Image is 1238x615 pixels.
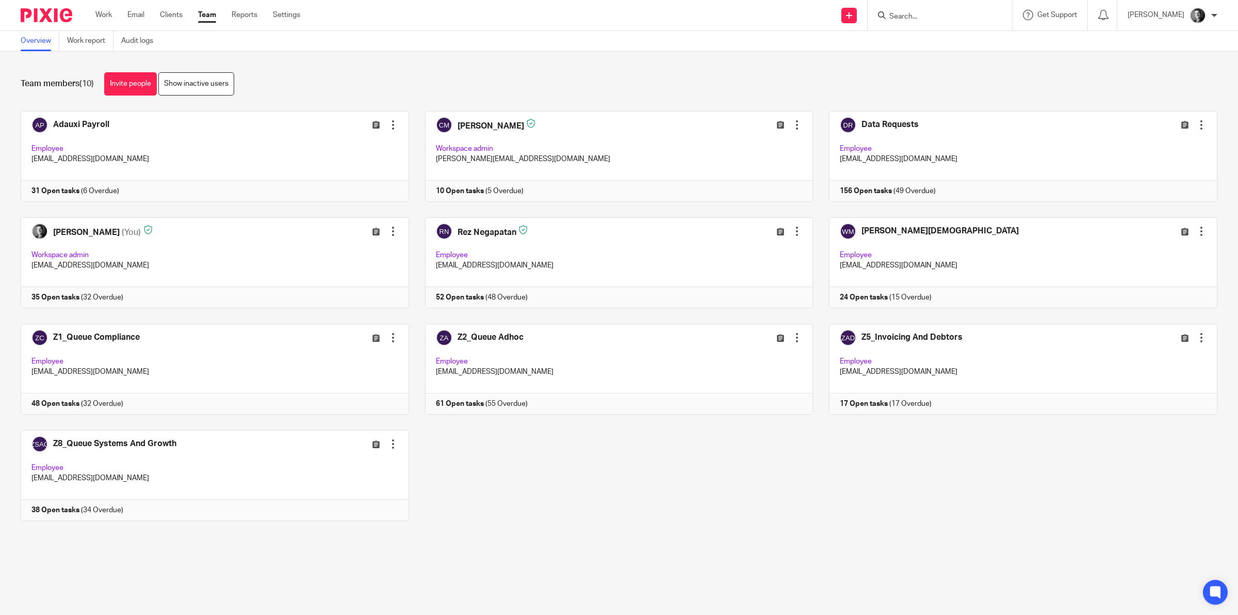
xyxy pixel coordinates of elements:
[1190,7,1206,24] img: DSC_9061-3.jpg
[160,10,183,20] a: Clients
[67,31,113,51] a: Work report
[121,31,161,51] a: Audit logs
[158,72,234,96] a: Show inactive users
[21,78,94,89] h1: Team members
[888,12,981,22] input: Search
[21,8,72,22] img: Pixie
[1037,11,1077,19] span: Get Support
[198,10,216,20] a: Team
[273,10,300,20] a: Settings
[1128,10,1184,20] p: [PERSON_NAME]
[104,72,157,96] a: Invite people
[95,10,112,20] a: Work
[232,10,257,20] a: Reports
[79,80,94,88] span: (10)
[127,10,144,20] a: Email
[21,31,59,51] a: Overview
